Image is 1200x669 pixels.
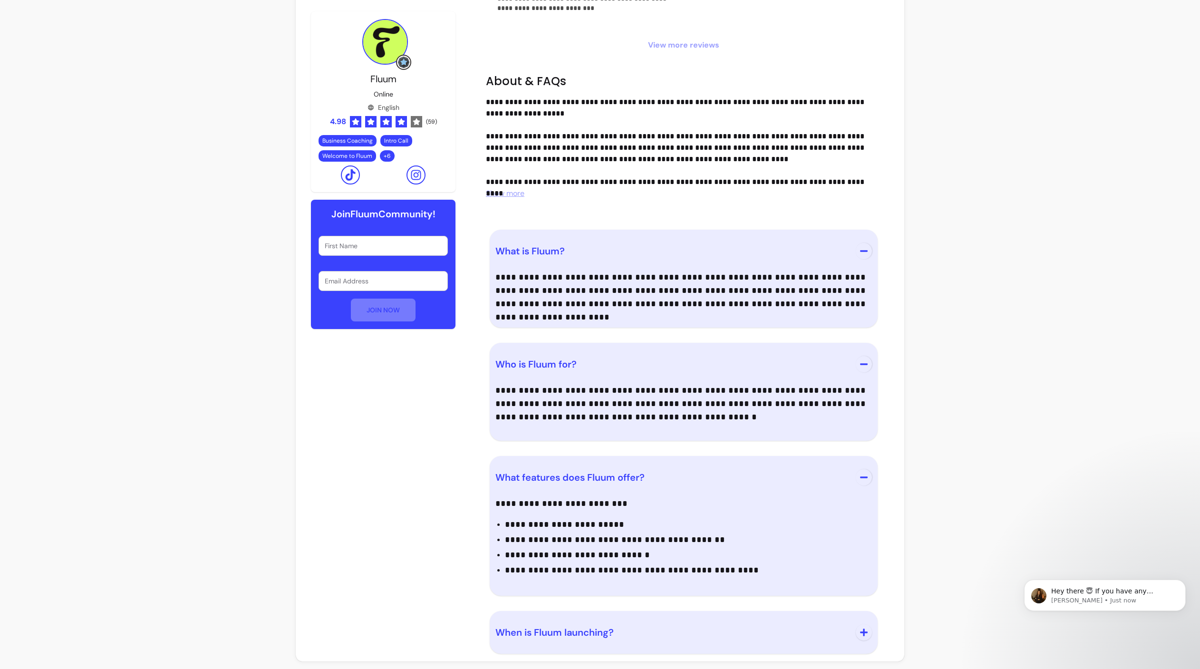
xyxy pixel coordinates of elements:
input: First Name [325,241,442,251]
div: What features does Fluum offer? [495,493,872,582]
h6: Join Fluum Community! [331,207,435,221]
h2: About & FAQs [486,74,881,89]
span: Business Coaching [322,137,373,145]
span: What features does Fluum offer? [495,471,645,484]
span: Fluum [370,73,397,85]
span: Show more [486,188,524,198]
span: Welcome to Fluum [322,152,372,160]
span: What is Fluum? [495,245,565,257]
iframe: Intercom notifications message [1010,560,1200,664]
button: When is Fluum launching? [495,617,872,648]
button: What is Fluum? [495,235,872,267]
div: Who is Fluum for? [495,380,872,427]
img: Grow [398,57,409,68]
span: ( 59 ) [426,118,437,126]
div: What is Fluum? [495,267,872,314]
span: Intro Call [384,137,408,145]
input: Email Address [325,276,442,286]
span: View more reviews [486,39,881,51]
span: When is Fluum launching? [495,626,614,639]
span: 4.98 [330,116,346,127]
div: English [368,103,399,112]
span: Who is Fluum for? [495,358,577,370]
p: Online [374,89,393,99]
button: What features does Fluum offer? [495,462,872,493]
button: Who is Fluum for? [495,349,872,380]
img: Provider image [362,19,408,65]
span: + 6 [382,152,393,160]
